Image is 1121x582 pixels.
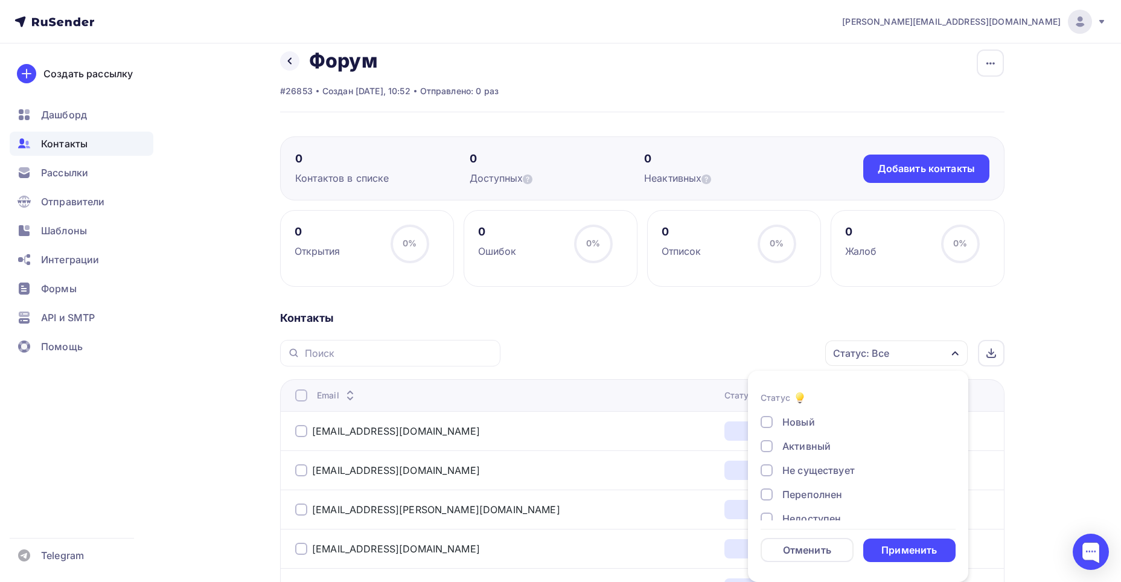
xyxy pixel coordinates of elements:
[10,190,153,214] a: Отправители
[833,346,889,360] div: Статус: Все
[280,85,313,97] div: #26853
[312,464,480,476] a: [EMAIL_ADDRESS][DOMAIN_NAME]
[782,439,831,453] div: Активный
[783,543,831,557] div: Отменить
[724,461,806,480] div: Новый
[312,425,480,437] a: [EMAIL_ADDRESS][DOMAIN_NAME]
[662,244,701,258] div: Отписок
[309,49,378,73] h2: Форум
[724,389,772,401] div: Статус
[305,347,493,360] input: Поиск
[41,194,105,209] span: Отправители
[878,162,975,176] div: Добавить контакты
[41,252,99,267] span: Интеграции
[295,171,470,185] div: Контактов в списке
[782,415,815,429] div: Новый
[41,548,84,563] span: Telegram
[724,500,806,519] div: Новый
[10,277,153,301] a: Формы
[312,543,480,555] a: [EMAIL_ADDRESS][DOMAIN_NAME]
[845,225,877,239] div: 0
[470,152,644,166] div: 0
[825,340,968,366] button: Статус: Все
[782,463,855,478] div: Не существует
[478,225,517,239] div: 0
[312,504,560,516] a: [EMAIL_ADDRESS][PERSON_NAME][DOMAIN_NAME]
[10,161,153,185] a: Рассылки
[881,543,937,557] div: Применить
[41,281,77,296] span: Формы
[41,136,88,151] span: Контакты
[41,223,87,238] span: Шаблоны
[953,238,967,248] span: 0%
[43,66,133,81] div: Создать рассылку
[782,511,841,526] div: Недоступен
[761,392,790,404] div: Статус
[403,238,417,248] span: 0%
[478,244,517,258] div: Ошибок
[10,219,153,243] a: Шаблоны
[295,152,470,166] div: 0
[644,171,819,185] div: Неактивных
[782,487,842,502] div: Переполнен
[322,85,410,97] div: Создан [DATE], 10:52
[420,85,499,97] div: Отправлено: 0 раз
[41,310,95,325] span: API и SMTP
[317,389,357,401] div: Email
[295,244,340,258] div: Открытия
[41,107,87,122] span: Дашборд
[41,339,83,354] span: Помощь
[748,371,968,582] ul: Статус: Все
[10,132,153,156] a: Контакты
[10,103,153,127] a: Дашборд
[842,10,1107,34] a: [PERSON_NAME][EMAIL_ADDRESS][DOMAIN_NAME]
[295,225,340,239] div: 0
[724,539,806,558] div: Новый
[280,311,1004,325] div: Контакты
[644,152,819,166] div: 0
[724,421,806,441] div: Новый
[586,238,600,248] span: 0%
[41,165,88,180] span: Рассылки
[842,16,1061,28] span: [PERSON_NAME][EMAIL_ADDRESS][DOMAIN_NAME]
[770,238,784,248] span: 0%
[662,225,701,239] div: 0
[845,244,877,258] div: Жалоб
[470,171,644,185] div: Доступных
